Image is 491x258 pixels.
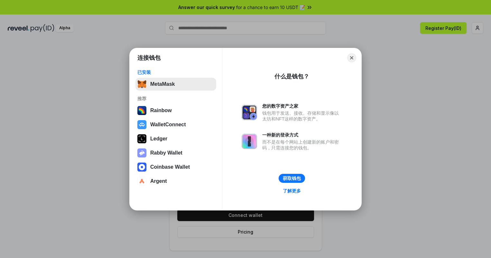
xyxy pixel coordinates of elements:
div: Argent [150,178,167,184]
div: WalletConnect [150,122,186,128]
img: svg+xml,%3Csvg%20fill%3D%22none%22%20height%3D%2233%22%20viewBox%3D%220%200%2035%2033%22%20width%... [137,80,146,89]
div: 什么是钱包？ [274,73,309,80]
img: svg+xml,%3Csvg%20xmlns%3D%22http%3A%2F%2Fwww.w3.org%2F2000%2Fsvg%22%20fill%3D%22none%22%20viewBox... [242,134,257,149]
div: 您的数字资产之家 [262,103,342,109]
button: WalletConnect [135,118,216,131]
img: svg+xml,%3Csvg%20xmlns%3D%22http%3A%2F%2Fwww.w3.org%2F2000%2Fsvg%22%20fill%3D%22none%22%20viewBox... [242,105,257,120]
button: Rainbow [135,104,216,117]
img: svg+xml,%3Csvg%20width%3D%22120%22%20height%3D%22120%22%20viewBox%3D%220%200%20120%20120%22%20fil... [137,106,146,115]
button: MetaMask [135,78,216,91]
img: svg+xml,%3Csvg%20xmlns%3D%22http%3A%2F%2Fwww.w3.org%2F2000%2Fsvg%22%20width%3D%2228%22%20height%3... [137,134,146,143]
div: 一种新的登录方式 [262,132,342,138]
h1: 连接钱包 [137,54,161,62]
div: 获取钱包 [283,175,301,181]
div: 推荐 [137,96,214,102]
div: 钱包用于发送、接收、存储和显示像以太坊和NFT这样的数字资产。 [262,110,342,122]
button: Coinbase Wallet [135,161,216,173]
img: svg+xml,%3Csvg%20width%3D%2228%22%20height%3D%2228%22%20viewBox%3D%220%200%2028%2028%22%20fill%3D... [137,163,146,172]
div: Rabby Wallet [150,150,182,156]
button: Ledger [135,132,216,145]
img: svg+xml,%3Csvg%20width%3D%2228%22%20height%3D%2228%22%20viewBox%3D%220%200%2028%2028%22%20fill%3D... [137,177,146,186]
div: 已安装 [137,69,214,75]
button: 获取钱包 [279,174,305,183]
button: Argent [135,175,216,188]
a: 了解更多 [279,187,305,195]
div: MetaMask [150,81,175,87]
button: Close [347,53,356,62]
div: Rainbow [150,108,172,113]
div: Ledger [150,136,167,142]
button: Rabby Wallet [135,147,216,159]
img: svg+xml,%3Csvg%20width%3D%2228%22%20height%3D%2228%22%20viewBox%3D%220%200%2028%2028%22%20fill%3D... [137,120,146,129]
img: svg+xml,%3Csvg%20xmlns%3D%22http%3A%2F%2Fwww.w3.org%2F2000%2Fsvg%22%20fill%3D%22none%22%20viewBox... [137,148,146,157]
div: 了解更多 [283,188,301,194]
div: 而不是在每个网站上创建新的账户和密码，只需连接您的钱包。 [262,139,342,151]
div: Coinbase Wallet [150,164,190,170]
